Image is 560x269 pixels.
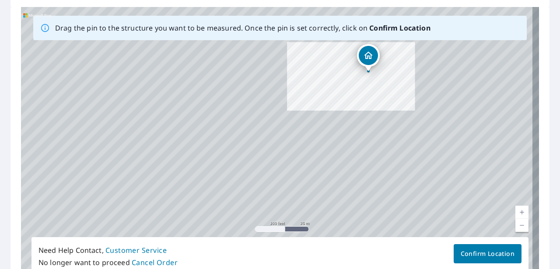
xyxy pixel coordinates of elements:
[357,44,380,71] div: Dropped pin, building 1, Residential property, E Garwood Ave Monroe, NJ 08094
[515,219,528,232] a: Current Level 18, Zoom Out
[105,244,167,256] button: Customer Service
[38,256,178,269] p: No longer want to proceed
[55,23,430,33] p: Drag the pin to the structure you want to be measured. Once the pin is set correctly, click on
[369,23,430,33] b: Confirm Location
[515,206,528,219] a: Current Level 18, Zoom In
[454,244,521,263] button: Confirm Location
[461,248,514,259] span: Confirm Location
[38,244,178,256] p: Need Help Contact,
[132,256,178,269] button: Cancel Order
